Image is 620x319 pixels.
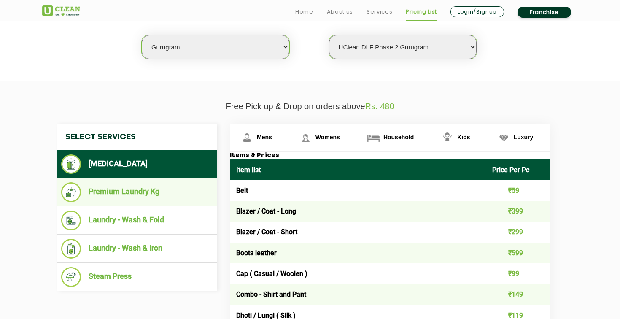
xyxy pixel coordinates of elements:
p: Free Pick up & Drop on orders above [42,102,578,111]
a: Franchise [518,7,571,18]
a: Home [295,7,313,17]
img: UClean Laundry and Dry Cleaning [42,5,80,16]
img: Mens [240,130,254,145]
img: Steam Press [61,267,81,287]
td: Cap ( Casual / Woolen ) [230,263,486,284]
h3: Items & Prices [230,152,550,159]
td: ₹149 [486,284,550,305]
img: Luxury [496,130,511,145]
li: Laundry - Wash & Iron [61,239,213,259]
span: Kids [457,134,470,141]
span: Rs. 480 [365,102,394,111]
td: Belt [230,180,486,201]
td: ₹99 [486,263,550,284]
img: Laundry - Wash & Fold [61,211,81,230]
a: Pricing List [406,7,437,17]
span: Luxury [514,134,534,141]
td: ₹399 [486,201,550,222]
img: Premium Laundry Kg [61,182,81,202]
img: Womens [298,130,313,145]
img: Laundry - Wash & Iron [61,239,81,259]
td: ₹599 [486,243,550,263]
span: Household [383,134,414,141]
td: ₹299 [486,222,550,242]
h4: Select Services [57,124,217,150]
a: Login/Signup [450,6,504,17]
td: Combo - Shirt and Pant [230,284,486,305]
td: Blazer / Coat - Long [230,201,486,222]
span: Mens [257,134,272,141]
th: Item list [230,159,486,180]
li: Steam Press [61,267,213,287]
td: Boots leather [230,243,486,263]
img: Kids [440,130,455,145]
a: Services [367,7,392,17]
span: Womens [315,134,340,141]
img: Dry Cleaning [61,154,81,174]
th: Price Per Pc [486,159,550,180]
a: About us [327,7,353,17]
td: ₹59 [486,180,550,201]
li: [MEDICAL_DATA] [61,154,213,174]
img: Household [366,130,381,145]
li: Laundry - Wash & Fold [61,211,213,230]
td: Blazer / Coat - Short [230,222,486,242]
li: Premium Laundry Kg [61,182,213,202]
